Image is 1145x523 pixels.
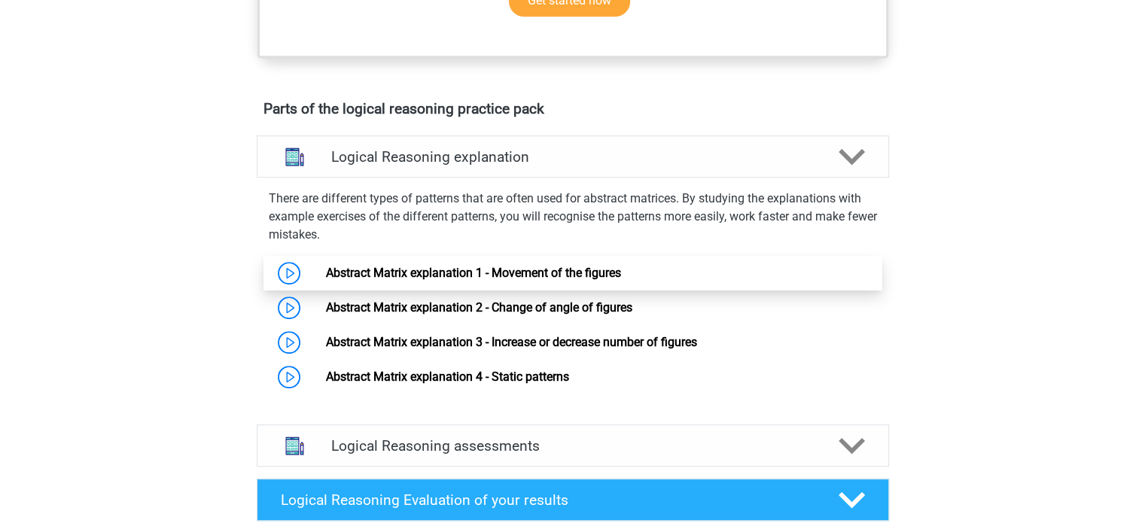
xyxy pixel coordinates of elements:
a: explanations Logical Reasoning explanation [251,135,895,178]
a: assessments Logical Reasoning assessments [251,424,895,467]
a: Abstract Matrix explanation 4 - Static patterns [326,369,569,384]
a: Abstract Matrix explanation 1 - Movement of the figures [326,266,621,280]
p: There are different types of patterns that are often used for abstract matrices. By studying the ... [269,190,877,244]
h4: Logical Reasoning assessments [331,437,815,455]
h4: Logical Reasoning Evaluation of your results [281,491,815,509]
h4: Parts of the logical reasoning practice pack [263,100,882,117]
h4: Logical Reasoning explanation [331,148,815,166]
a: Abstract Matrix explanation 2 - Change of angle of figures [326,300,632,315]
a: Abstract Matrix explanation 3 - Increase or decrease number of figures [326,335,697,349]
a: Logical Reasoning Evaluation of your results [251,479,895,521]
img: logical reasoning assessments [276,427,314,465]
img: logical reasoning explanations [276,138,314,176]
